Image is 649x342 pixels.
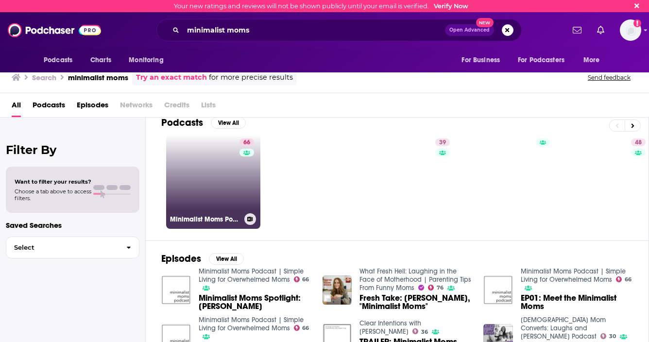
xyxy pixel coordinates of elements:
[569,22,585,38] a: Show notifications dropdown
[8,21,101,39] img: Podchaser - Follow, Share and Rate Podcasts
[620,19,641,41] button: Show profile menu
[6,221,139,230] p: Saved Searches
[90,53,111,67] span: Charts
[170,215,240,223] h3: Minimalist Moms Podcast | Simple Living for Overwhelmed Moms
[156,19,522,41] div: Search podcasts, credits, & more...
[209,253,244,265] button: View All
[521,316,606,341] a: Catholic Mom Converts: Laughs and Littles Podcast
[512,51,579,69] button: open menu
[183,22,445,38] input: Search podcasts, credits, & more...
[518,53,564,67] span: For Podcasters
[633,19,641,27] svg: Email not verified
[77,97,108,117] a: Episodes
[6,244,119,251] span: Select
[120,97,153,117] span: Networks
[129,53,163,67] span: Monitoring
[302,277,309,282] span: 66
[435,138,450,146] a: 39
[620,19,641,41] span: Logged in as workman-publicity
[625,277,632,282] span: 66
[585,73,633,82] button: Send feedback
[421,330,428,334] span: 36
[359,294,472,310] a: Fresh Take: Diane Boden, "Minimalist Moms"
[439,138,446,148] span: 39
[362,135,456,229] a: 39
[577,51,612,69] button: open menu
[6,237,139,258] button: Select
[211,117,246,129] button: View All
[359,267,471,292] a: What Fresh Hell: Laughing in the Face of Motherhood | Parenting Tips From Funny Moms
[302,326,309,330] span: 66
[201,97,216,117] span: Lists
[32,73,56,82] h3: Search
[199,294,311,310] a: Minimalist Moms Spotlight: Lindsay Downes
[434,2,468,10] a: Verify Now
[199,294,311,310] span: Minimalist Moms Spotlight: [PERSON_NAME]
[521,294,633,310] a: EP01: Meet the Minimalist Moms
[174,2,468,10] div: Your new ratings and reviews will not be shown publicly until your email is verified.
[521,267,626,284] a: Minimalist Moms Podcast | Simple Living for Overwhelmed Moms
[631,138,646,146] a: 48
[37,51,85,69] button: open menu
[164,97,189,117] span: Credits
[243,138,250,148] span: 66
[199,316,304,332] a: Minimalist Moms Podcast | Simple Living for Overwhelmed Moms
[161,275,191,305] img: Minimalist Moms Spotlight: Lindsay Downes
[33,97,65,117] a: Podcasts
[239,138,254,146] a: 66
[483,275,513,305] img: EP01: Meet the Minimalist Moms
[161,117,246,129] a: PodcastsView All
[209,72,293,83] span: for more precise results
[461,53,500,67] span: For Business
[294,325,309,331] a: 66
[15,178,91,185] span: Want to filter your results?
[44,53,72,67] span: Podcasts
[68,73,128,82] h3: minimalist moms
[635,138,642,148] span: 48
[161,253,201,265] h2: Episodes
[15,188,91,202] span: Choose a tab above to access filters.
[359,319,421,336] a: Clear Intentions with Diane Boden
[166,135,260,229] a: 66Minimalist Moms Podcast | Simple Living for Overwhelmed Moms
[161,253,244,265] a: EpisodesView All
[428,285,444,291] a: 76
[600,333,616,339] a: 30
[12,97,21,117] a: All
[136,72,207,83] a: Try an exact match
[455,51,512,69] button: open menu
[620,19,641,41] img: User Profile
[412,328,428,334] a: 36
[583,53,600,67] span: More
[323,275,352,305] img: Fresh Take: Diane Boden, "Minimalist Moms"
[476,18,494,27] span: New
[437,286,444,290] span: 76
[122,51,176,69] button: open menu
[199,267,304,284] a: Minimalist Moms Podcast | Simple Living for Overwhelmed Moms
[445,24,494,36] button: Open AdvancedNew
[593,22,608,38] a: Show notifications dropdown
[84,51,117,69] a: Charts
[6,143,139,157] h2: Filter By
[449,28,490,33] span: Open Advanced
[359,294,472,310] span: Fresh Take: [PERSON_NAME], "Minimalist Moms"
[294,276,309,282] a: 66
[616,276,632,282] a: 66
[161,117,203,129] h2: Podcasts
[609,334,616,339] span: 30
